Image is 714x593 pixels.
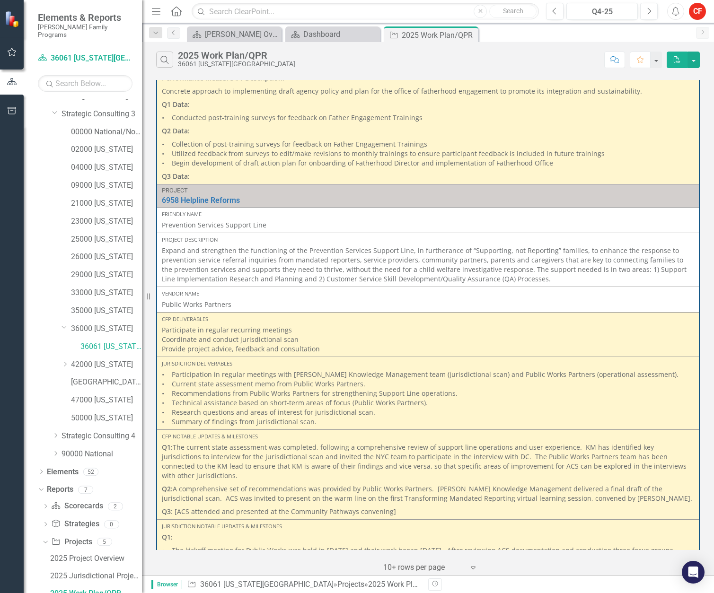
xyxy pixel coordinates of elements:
a: Projects [337,580,364,589]
strong: Q1 Data: [162,100,190,109]
a: [PERSON_NAME] Overview [189,28,279,40]
p: A comprehensive set of recommendations was provided by Public Works Partners. [PERSON_NAME] Knowl... [162,482,694,505]
p: The current state assessment was completed, following a comprehensive review of support line oper... [162,443,694,482]
button: CF [689,3,706,20]
a: 47000 [US_STATE] [71,395,142,406]
input: Search ClearPoint... [192,3,539,20]
a: 50000 [US_STATE] [71,413,142,424]
a: 6958 Helpline Reforms [162,196,694,205]
p: • Conducted post-training surveys for feedback on Father Engagement Trainings [162,111,694,124]
p: Participate in regular recurring meetings Coordinate and conduct jurisdictional scan Provide proj... [162,325,694,354]
div: Project Description [162,236,694,244]
a: 36061 [US_STATE][GEOGRAPHIC_DATA] [200,580,334,589]
a: 42000 [US_STATE] [71,359,142,370]
a: 33000 [US_STATE] [71,288,142,298]
a: Scorecards [51,501,103,512]
a: 21000 [US_STATE] [71,198,142,209]
a: 35000 [US_STATE] [71,305,142,316]
div: Jurisdiction Notable Updates & Milestones [162,523,694,530]
span: Search [503,7,523,15]
div: 2025 Work Plan/QPR [178,50,295,61]
div: [PERSON_NAME] Overview [205,28,279,40]
strong: Performance Measure #1 Description: [162,73,284,82]
strong: Q1: [162,532,173,541]
span: Prevention Services Support Line [162,220,266,229]
a: 2025 Project Overview [48,551,142,566]
a: 02000 [US_STATE] [71,144,142,155]
span: Public Works Partners [162,300,231,309]
div: Friendly Name [162,210,694,218]
a: Strategic Consulting 4 [62,431,142,442]
button: Search [489,5,537,18]
strong: Q1: [162,443,173,452]
div: Jurisdiction Deliverables [162,360,694,367]
p: • Participation in regular meetings with [PERSON_NAME] Knowledge Management team (jurisdictional ... [162,370,694,427]
div: CFP Deliverables [162,315,694,323]
p: • Collection of post-training surveys for feedback on Father Engagement Trainings • Utilized feed... [162,138,694,170]
div: Q4-25 [570,6,635,17]
div: 2 [108,502,123,510]
p: Concrete approach to implementing draft agency policy and plan for the office of fatherhood engag... [162,85,694,98]
div: 36061 [US_STATE][GEOGRAPHIC_DATA] [178,61,295,68]
a: Projects [51,537,92,548]
div: 2025 Project Overview [50,554,142,563]
p: Expand and strengthen the functioning of the Prevention Services Support Line, in furtherance of ... [162,246,694,284]
div: 2025 Work Plan/QPR [368,580,439,589]
a: 23000 [US_STATE] [71,216,142,227]
a: Dashboard [288,28,378,40]
strong: Q2 Data: [162,126,190,135]
strong: Q2: [162,484,173,493]
div: » » [187,579,421,590]
div: Project [162,187,694,194]
a: 04000 [US_STATE] [71,162,142,173]
div: 0 [104,520,119,528]
a: 29000 [US_STATE] [71,270,142,280]
a: Elements [47,467,79,478]
a: Reports [47,484,73,495]
a: 90000 National [62,449,142,460]
input: Search Below... [38,75,132,92]
a: 2025 Jurisdictional Projects Assessment [48,568,142,584]
a: Strategic Consulting 3 [62,109,142,120]
div: 7 [78,486,93,494]
a: 36061 [US_STATE][GEOGRAPHIC_DATA] [38,53,132,64]
small: [PERSON_NAME] Family Programs [38,23,132,39]
a: 00000 National/No Jurisdiction (SC3) [71,127,142,138]
span: Browser [151,580,182,589]
a: Strategies [51,519,99,530]
div: 52 [83,468,98,476]
div: Dashboard [303,28,378,40]
span: Elements & Reports [38,12,132,23]
img: ClearPoint Strategy [5,11,21,27]
p: • The kickoff meeting for Public Works was held in [DATE] and their work began [DATE]. After revi... [162,544,694,576]
a: 09000 [US_STATE] [71,180,142,191]
a: [GEOGRAPHIC_DATA][US_STATE] [71,377,142,388]
strong: Q3 [162,507,171,516]
a: 36000 [US_STATE] [71,323,142,334]
div: 2025 Jurisdictional Projects Assessment [50,572,142,580]
div: CFP Notable Updates & Milestones [162,433,694,440]
div: Open Intercom Messenger [682,561,705,584]
a: 25000 [US_STATE] [71,234,142,245]
button: Q4-25 [566,3,638,20]
strong: Q3 Data: [162,172,190,181]
div: 2025 Work Plan/QPR [402,29,476,41]
div: Vendor Name [162,290,694,297]
p: : [ACS attended and presented at the Community Pathways convening] [162,505,694,516]
a: 26000 [US_STATE] [71,252,142,262]
div: 5 [97,538,112,546]
a: 36061 [US_STATE][GEOGRAPHIC_DATA] [80,341,142,352]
